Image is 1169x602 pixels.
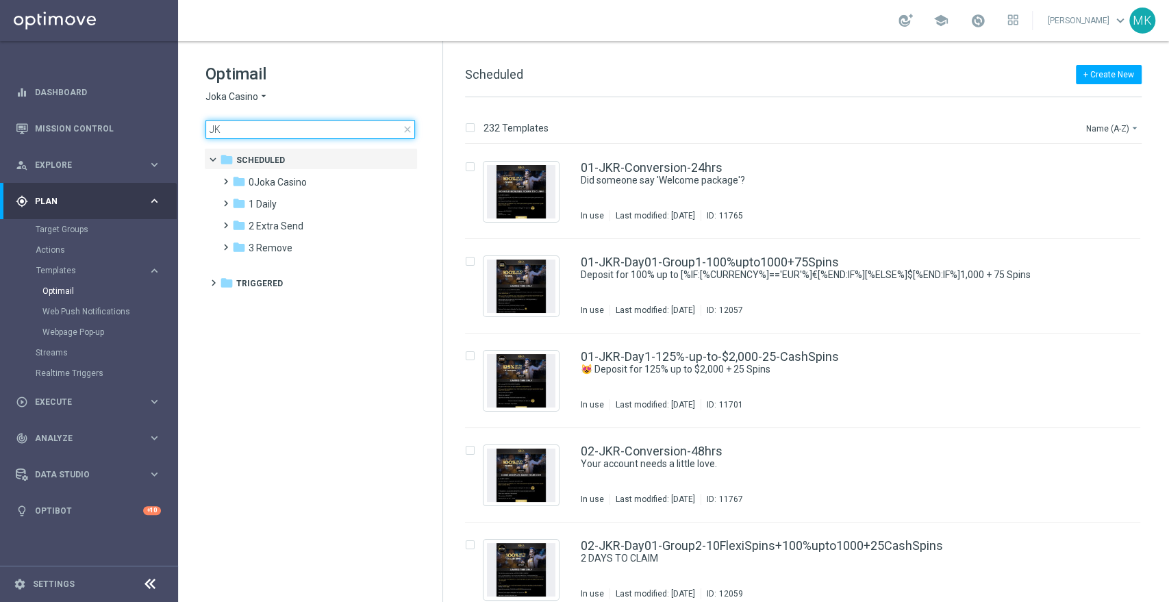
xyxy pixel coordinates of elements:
div: ID: [701,210,743,221]
a: Realtime Triggers [36,368,142,379]
div: 11767 [719,494,743,505]
a: 01-JKR-Conversion-24hrs [581,162,722,174]
div: Last modified: [DATE] [610,399,701,410]
div: Last modified: [DATE] [610,494,701,505]
a: Target Groups [36,224,142,235]
div: Execute [16,396,148,408]
i: keyboard_arrow_right [148,395,161,408]
i: folder [220,153,234,166]
div: Mission Control [16,110,161,147]
div: Last modified: [DATE] [610,210,701,221]
button: + Create New [1076,65,1142,84]
a: Web Push Notifications [42,306,142,317]
i: gps_fixed [16,195,28,208]
a: 2 DAYS TO CLAIM [581,552,1051,565]
div: Dashboard [16,74,161,110]
div: ID: [701,588,743,599]
div: Press SPACE to select this row. [451,428,1166,523]
div: ID: [701,494,743,505]
div: Optibot [16,492,161,529]
div: Realtime Triggers [36,363,177,384]
span: Triggered [236,277,283,290]
span: school [933,13,948,28]
div: Target Groups [36,219,177,240]
div: Streams [36,342,177,363]
a: 02-JKR-Conversion-48hrs [581,445,722,457]
a: Dashboard [35,74,161,110]
div: In use [581,305,604,316]
a: Streams [36,347,142,358]
button: Joka Casino arrow_drop_down [205,90,269,103]
img: 11701.jpeg [487,354,555,407]
a: Deposit for 100% up to [%IF:[%CURRENCY%]=='EUR'%]€[%END:IF%][%ELSE%]$[%END:IF%]1,000 + 75 Spins [581,268,1051,281]
i: keyboard_arrow_right [148,431,161,444]
i: lightbulb [16,505,28,517]
div: Mission Control [15,123,162,134]
div: lightbulb Optibot +10 [15,505,162,516]
button: equalizer Dashboard [15,87,162,98]
div: Last modified: [DATE] [610,305,701,316]
a: Webpage Pop-up [42,327,142,338]
i: folder [232,240,246,254]
i: folder [220,276,234,290]
div: Plan [16,195,148,208]
div: Web Push Notifications [42,301,177,322]
div: 11765 [719,210,743,221]
div: In use [581,210,604,221]
div: MK [1129,8,1155,34]
div: Data Studio [16,468,148,481]
div: Actions [36,240,177,260]
i: arrow_drop_down [258,90,269,103]
button: Data Studio keyboard_arrow_right [15,469,162,480]
a: Optibot [35,492,143,529]
div: Press SPACE to select this row. [451,239,1166,334]
a: Optimail [42,286,142,297]
div: 11701 [719,399,743,410]
div: Did someone say 'Welcome package'? [581,174,1083,187]
span: Data Studio [35,471,148,479]
a: Mission Control [35,110,161,147]
button: Templates keyboard_arrow_right [36,265,162,276]
i: keyboard_arrow_right [148,158,161,171]
span: close [402,124,413,135]
div: play_circle_outline Execute keyboard_arrow_right [15,397,162,407]
i: play_circle_outline [16,396,28,408]
button: gps_fixed Plan keyboard_arrow_right [15,196,162,207]
img: 12059.jpeg [487,543,555,597]
div: Webpage Pop-up [42,322,177,342]
a: [PERSON_NAME]keyboard_arrow_down [1046,10,1129,31]
a: Settings [33,580,75,588]
button: Name (A-Z)arrow_drop_down [1085,120,1142,136]
div: Explore [16,159,148,171]
span: Execute [35,398,148,406]
button: person_search Explore keyboard_arrow_right [15,160,162,171]
span: Explore [35,161,148,169]
div: Templates [36,260,177,342]
a: 😻 Deposit for 125% up to $2,000 + 25 Spins [581,363,1051,376]
a: Actions [36,244,142,255]
div: 12059 [719,588,743,599]
span: Plan [35,197,148,205]
i: settings [14,578,26,590]
i: keyboard_arrow_right [148,195,161,208]
div: In use [581,399,604,410]
div: In use [581,494,604,505]
div: track_changes Analyze keyboard_arrow_right [15,433,162,444]
img: 11767.jpeg [487,449,555,502]
div: 😻 Deposit for 125% up to $2,000 + 25 Spins [581,363,1083,376]
div: +10 [143,506,161,515]
span: Joka Casino [205,90,258,103]
i: arrow_drop_down [1129,123,1140,134]
div: Last modified: [DATE] [610,588,701,599]
a: Did someone say 'Welcome package'? [581,174,1051,187]
i: folder [232,218,246,232]
span: Analyze [35,434,148,442]
span: keyboard_arrow_down [1113,13,1128,28]
i: folder [232,197,246,210]
span: Templates [36,266,134,275]
span: 2 Extra Send [249,220,303,232]
i: equalizer [16,86,28,99]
